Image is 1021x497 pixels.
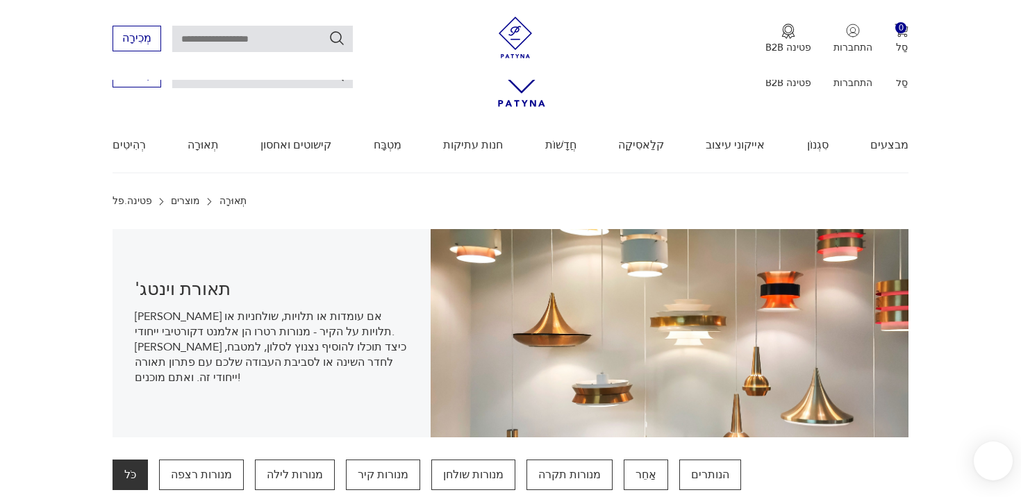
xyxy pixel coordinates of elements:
[846,24,860,37] img: סמל משתמש
[679,460,741,490] a: הנותרים
[124,467,136,482] font: כֹּל
[833,41,872,54] font: התחברות
[329,30,345,47] button: לְחַפֵּשׂ
[113,26,161,51] button: מְכִירָה
[255,460,335,490] a: מנורות לילה
[113,196,152,207] a: פטינה.פל
[431,229,908,437] img: תְאוּרָה
[974,441,1013,480] iframe: כפתור הווידג'ט של Smartsupp
[113,35,161,44] a: מְכִירָה
[346,460,420,490] a: מנורות קיר
[495,17,536,58] img: פטינה - חנות רהיטים ועיצובים וינטג'
[188,137,219,153] font: תְאוּרָה
[358,467,408,482] font: מנורות קיר
[431,460,515,490] a: מנורות שולחן
[895,24,908,54] button: 0סַל
[135,277,231,302] font: תאורת וינטג'
[896,41,908,54] font: סַל
[545,137,576,153] font: חֲדָשׁוֹת
[135,309,406,385] font: [PERSON_NAME] אם עומדות או תלויות, שולחניות או תלויות על הקיר - מנורות רטרו הן אלמנט דקורטיבי ייח...
[188,119,219,172] a: תְאוּרָה
[171,467,232,482] font: מנורות רצפה
[807,137,829,153] font: סִגְנוֹן
[171,196,200,207] a: מוצרים
[260,137,331,153] font: קישוטים ואחסון
[113,137,146,153] font: רְהִיטִים
[260,119,331,172] a: קישוטים ואחסון
[870,137,908,153] font: מבצעים
[624,460,668,490] a: אַחֵר
[374,119,401,172] a: מִטְבָּח
[833,76,872,90] font: התחברות
[765,24,811,54] button: פטינה B2B
[765,41,811,54] font: פטינה B2B
[113,71,161,81] a: מְכִירָה
[899,22,904,34] font: 0
[122,31,151,46] font: מְכִירָה
[443,137,503,153] font: חנות עתיקות
[765,24,811,54] a: סמל מדליהפטינה B2B
[781,24,795,39] img: סמל מדליה
[706,119,765,172] a: אייקוני עיצוב
[896,76,908,90] font: סַל
[636,467,656,482] font: אַחֵר
[538,467,601,482] font: מנורות תקרה
[870,119,908,172] a: מבצעים
[691,467,729,482] font: הנותרים
[833,24,872,54] button: התחברות
[219,194,247,208] font: תְאוּרָה
[113,460,148,490] a: כֹּל
[706,137,765,153] font: אייקוני עיצוב
[526,460,613,490] a: מנורות תקרה
[895,24,908,37] img: סמל עגלה
[171,194,200,208] font: מוצרים
[618,119,664,172] a: קלַאסִיקָה
[374,137,401,153] font: מִטְבָּח
[113,119,146,172] a: רְהִיטִים
[765,76,811,90] font: פטינה B2B
[443,467,504,482] font: מנורות שולחן
[618,137,664,153] font: קלַאסִיקָה
[443,119,503,172] a: חנות עתיקות
[545,119,576,172] a: חֲדָשׁוֹת
[807,119,829,172] a: סִגְנוֹן
[267,467,323,482] font: מנורות לילה
[113,194,152,208] font: פטינה.פל
[159,460,244,490] a: מנורות רצפה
